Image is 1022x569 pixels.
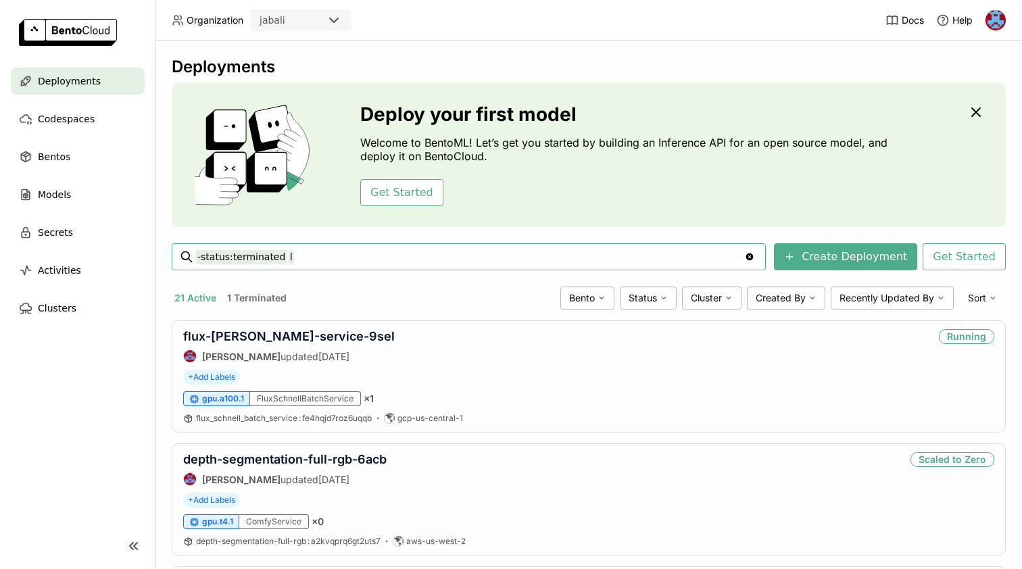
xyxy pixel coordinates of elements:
span: Deployments [38,73,101,89]
div: Status [620,287,677,310]
span: Created By [756,292,806,304]
img: logo [19,19,117,46]
span: Recently Updated By [839,292,934,304]
span: Sort [968,292,986,304]
div: ComfyService [239,514,309,529]
span: Clusters [38,300,76,316]
img: Sasha Azad [985,10,1006,30]
span: Activities [38,262,81,278]
a: Deployments [11,68,145,95]
button: Create Deployment [774,243,917,270]
div: updated [183,472,387,486]
div: Bento [560,287,614,310]
span: Status [629,292,657,304]
span: [DATE] [318,351,349,362]
span: Secrets [38,224,73,241]
span: +Add Labels [183,493,240,508]
span: : [299,413,301,423]
a: Models [11,181,145,208]
span: gpu.t4.1 [202,516,233,527]
span: Models [38,187,71,203]
span: flux_schnell_batch_service fe4hqjd7roz6uqqb [196,413,372,423]
strong: [PERSON_NAME] [202,474,281,485]
button: 21 Active [172,289,219,307]
input: Selected jabali. [287,14,288,28]
div: jabali [260,14,285,27]
span: gpu.a100.1 [202,393,244,404]
span: Docs [902,14,924,26]
a: Codespaces [11,105,145,132]
a: Activities [11,257,145,284]
div: Help [936,14,973,27]
a: flux_schnell_batch_service:fe4hqjd7roz6uqqb [196,413,372,424]
span: Organization [187,14,243,26]
svg: Clear value [744,251,755,262]
h3: Deploy your first model [360,103,894,125]
div: updated [183,349,395,363]
button: 1 Terminated [224,289,289,307]
button: Get Started [923,243,1006,270]
p: Welcome to BentoML! Let’s get you started by building an Inference API for an open source model, ... [360,136,894,163]
a: depth-segmentation-full-rgb-6acb [183,452,387,466]
span: gcp-us-central-1 [397,413,463,424]
div: FluxSchnellBatchService [250,391,361,406]
span: × 1 [364,393,374,405]
span: Cluster [691,292,722,304]
span: Codespaces [38,111,95,127]
img: Jhonatan Oliveira [184,350,196,362]
span: : [308,536,310,546]
span: depth-segmentation-full-rgb a2kvqprq6gt2uts7 [196,536,381,546]
div: Created By [747,287,825,310]
div: Running [939,329,994,344]
img: Jhonatan Oliveira [184,473,196,485]
input: Search [196,246,744,268]
a: Bentos [11,143,145,170]
div: Deployments [172,57,1006,77]
a: Docs [885,14,924,27]
div: Scaled to Zero [910,452,994,467]
span: [DATE] [318,474,349,485]
span: Help [952,14,973,26]
div: Sort [959,287,1006,310]
button: Get Started [360,179,443,206]
a: flux-[PERSON_NAME]-service-9sel [183,329,395,343]
div: Cluster [682,287,741,310]
span: Bentos [38,149,70,165]
span: +Add Labels [183,370,240,385]
a: Secrets [11,219,145,246]
span: aws-us-west-2 [406,536,466,547]
img: cover onboarding [182,104,328,205]
span: × 0 [312,516,324,528]
span: Bento [569,292,595,304]
a: Clusters [11,295,145,322]
a: depth-segmentation-full-rgb:a2kvqprq6gt2uts7 [196,536,381,547]
strong: [PERSON_NAME] [202,351,281,362]
div: Recently Updated By [831,287,954,310]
